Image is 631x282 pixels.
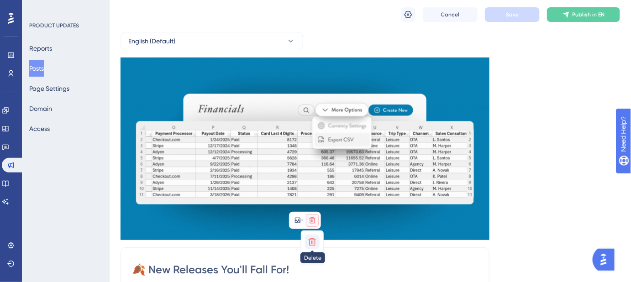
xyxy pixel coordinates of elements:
[441,11,460,18] span: Cancel
[132,262,478,277] input: Post Title
[121,32,303,50] button: English (Default)
[573,11,605,18] span: Publish in EN
[547,7,620,22] button: Publish in EN
[29,60,44,77] button: Posts
[485,7,540,22] button: Save
[128,36,175,47] span: English (Default)
[121,57,489,240] img: file-1758826391737.gif
[593,246,620,273] iframe: UserGuiding AI Assistant Launcher
[29,100,52,117] button: Domain
[29,40,52,57] button: Reports
[506,11,519,18] span: Save
[29,22,79,29] div: PRODUCT UPDATES
[21,2,57,13] span: Need Help?
[29,80,69,97] button: Page Settings
[29,120,50,137] button: Access
[423,7,478,22] button: Cancel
